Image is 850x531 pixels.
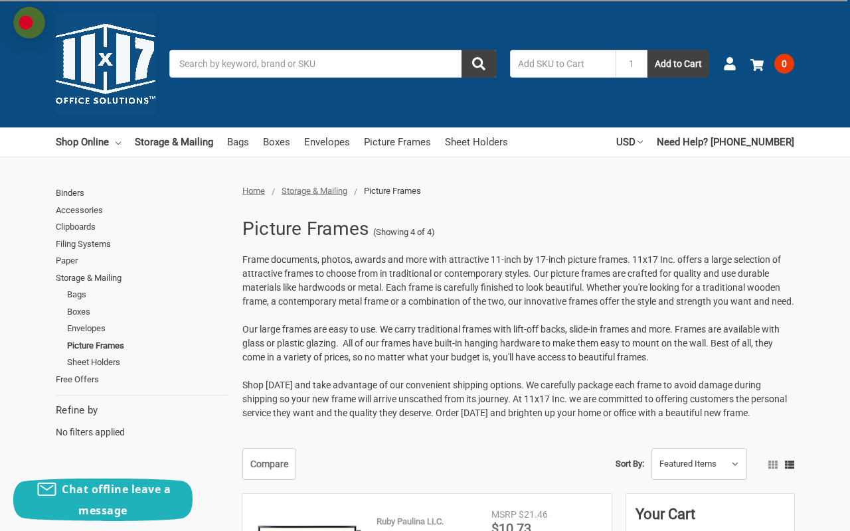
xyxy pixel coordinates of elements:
[242,448,296,480] a: Compare
[373,226,435,239] span: (Showing 4 of 4)
[263,127,290,157] a: Boxes
[56,236,228,253] a: Filing Systems
[304,127,350,157] a: Envelopes
[491,508,517,522] div: MSRP
[169,50,496,78] input: Search by keyword, brand or SKU
[242,324,780,362] span: Our large frames are easy to use. We carry traditional frames with lift-off backs, slide-in frame...
[13,7,45,38] img: duty and tax information for Bangladesh
[616,127,643,157] a: USD
[774,54,794,74] span: 0
[750,46,794,81] a: 0
[56,185,228,202] a: Binders
[364,186,421,196] span: Picture Frames
[242,186,265,196] a: Home
[510,50,616,78] input: Add SKU to Cart
[67,286,228,303] a: Bags
[56,202,228,219] a: Accessories
[67,320,228,337] a: Envelopes
[56,403,228,418] h5: Refine by
[135,127,213,157] a: Storage & Mailing
[377,515,444,528] p: Ruby Paulina LLC.
[13,479,193,521] button: Chat offline leave a message
[242,212,369,246] h1: Picture Frames
[56,403,228,439] div: No filters applied
[67,337,228,354] a: Picture Frames
[56,252,228,269] a: Paper
[242,380,787,418] span: Shop [DATE] and take advantage of our convenient shipping options. We carefully package each fram...
[56,371,228,388] a: Free Offers
[67,303,228,321] a: Boxes
[56,218,228,236] a: Clipboards
[445,127,508,157] a: Sheet Holders
[56,14,155,114] img: 11x17.com
[364,127,431,157] a: Picture Frames
[519,509,548,520] span: $21.46
[282,186,347,196] a: Storage & Mailing
[227,127,249,157] a: Bags
[647,50,709,78] button: Add to Cart
[242,254,794,307] span: Frame documents, photos, awards and more with attractive 11-inch by 17-inch picture frames. 11x17...
[62,482,171,518] span: Chat offline leave a message
[56,269,228,287] a: Storage & Mailing
[56,127,121,157] a: Shop Online
[657,127,794,157] a: Need Help? [PHONE_NUMBER]
[67,354,228,371] a: Sheet Holders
